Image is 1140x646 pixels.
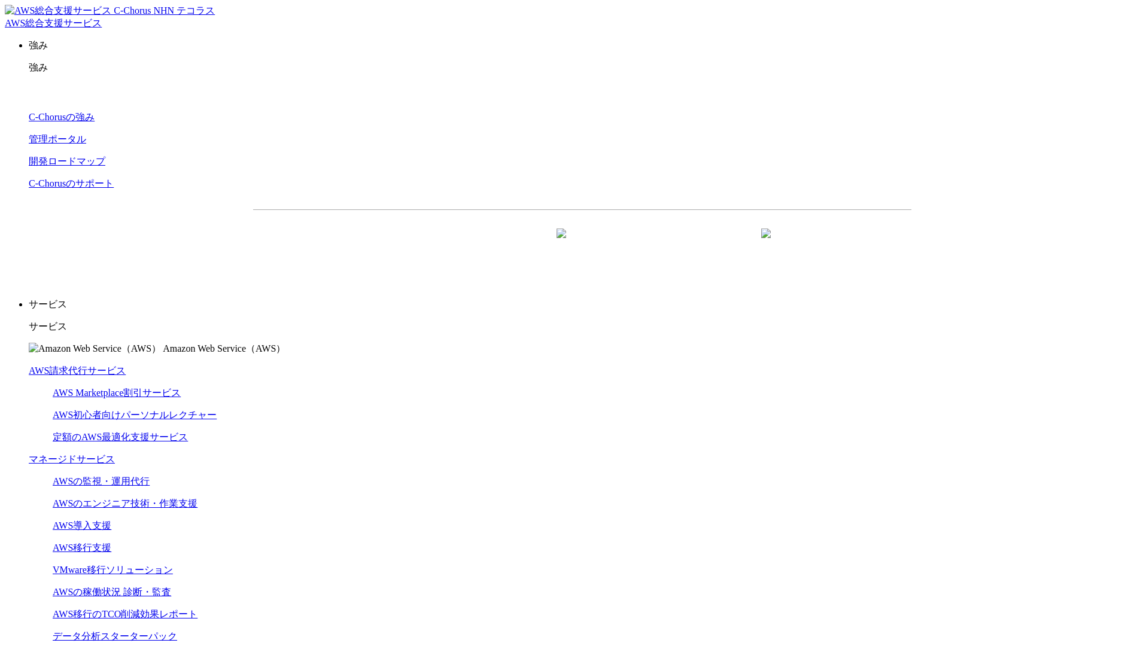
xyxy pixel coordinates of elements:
a: AWSの稼働状況 診断・監査 [53,587,171,597]
img: 矢印 [761,228,771,260]
a: 開発ロードマップ [29,156,105,166]
p: 強み [29,62,1135,74]
span: Amazon Web Service（AWS） [163,343,285,354]
a: 資料を請求する [384,229,576,259]
p: サービス [29,298,1135,311]
a: AWSの監視・運用代行 [53,476,150,486]
img: AWS総合支援サービス C-Chorus [5,5,151,17]
a: 定額のAWS最適化支援サービス [53,432,188,442]
a: AWSのエンジニア技術・作業支援 [53,498,197,508]
a: マネージドサービス [29,454,115,464]
img: 矢印 [557,228,566,260]
a: AWS総合支援サービス C-Chorus NHN テコラスAWS総合支援サービス [5,5,215,28]
a: AWS初心者向けパーソナルレクチャー [53,410,217,420]
p: サービス [29,321,1135,333]
a: まずは相談する [588,229,781,259]
p: 強み [29,39,1135,52]
a: VMware移行ソリューション [53,565,173,575]
a: C-Chorusの強み [29,112,95,122]
a: AWS請求代行サービス [29,365,126,376]
a: AWS移行支援 [53,543,111,553]
a: C-Chorusのサポート [29,178,114,188]
a: AWS導入支援 [53,520,111,531]
a: AWS Marketplace割引サービス [53,388,181,398]
a: AWS移行のTCO削減効果レポート [53,609,197,619]
a: 管理ポータル [29,134,86,144]
img: Amazon Web Service（AWS） [29,343,161,355]
a: データ分析スターターパック [53,631,177,641]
